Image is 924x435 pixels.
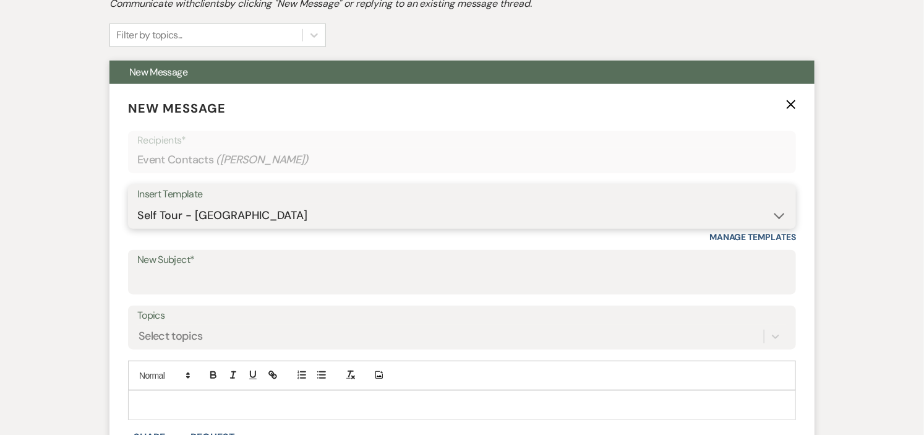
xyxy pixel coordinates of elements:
p: Recipients* [137,132,787,149]
span: New Message [128,100,226,116]
div: Filter by topics... [116,28,182,43]
span: New Message [129,66,187,79]
div: Select topics [139,328,203,345]
div: Event Contacts [137,148,787,172]
span: ( [PERSON_NAME] ) [216,152,309,168]
label: Topics [137,307,787,325]
label: New Subject* [137,251,787,269]
a: Manage Templates [709,231,796,243]
div: Insert Template [137,186,787,204]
